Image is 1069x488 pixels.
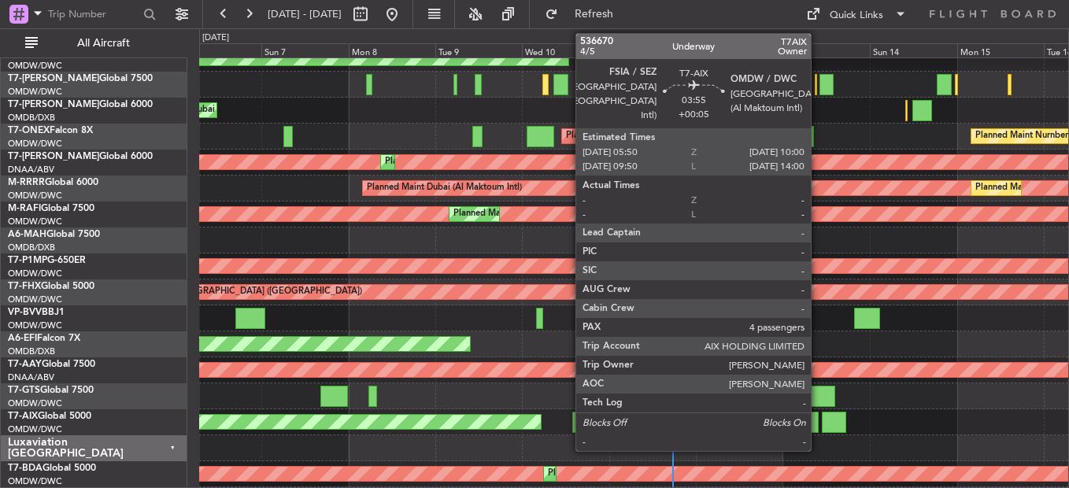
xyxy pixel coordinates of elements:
[8,204,94,213] a: M-RAFIGlobal 7500
[435,43,522,57] div: Tue 9
[8,320,62,331] a: OMDW/DWC
[8,100,153,109] a: T7-[PERSON_NAME]Global 6000
[8,230,100,239] a: A6-MAHGlobal 7500
[17,31,171,56] button: All Aircraft
[8,386,94,395] a: T7-GTSGlobal 7500
[609,43,696,57] div: Thu 11
[202,31,229,45] div: [DATE]
[8,423,62,435] a: OMDW/DWC
[566,124,814,148] div: Planned Maint [GEOGRAPHIC_DATA] ([GEOGRAPHIC_DATA])
[726,332,881,356] div: Planned Maint Dubai (Al Maktoum Intl)
[538,2,632,27] button: Refresh
[548,462,703,486] div: Planned Maint Dubai (Al Maktoum Intl)
[8,346,55,357] a: OMDB/DXB
[798,2,915,27] button: Quick Links
[268,7,342,21] span: [DATE] - [DATE]
[8,282,41,291] span: T7-FHX
[8,230,46,239] span: A6-MAH
[522,43,608,57] div: Wed 10
[8,334,37,343] span: A6-EFI
[8,475,62,487] a: OMDW/DWC
[8,100,99,109] span: T7-[PERSON_NAME]
[8,126,50,135] span: T7-ONEX
[8,386,40,395] span: T7-GTS
[8,282,94,291] a: T7-FHXGlobal 5000
[957,43,1044,57] div: Mon 15
[8,256,47,265] span: T7-P1MP
[8,178,45,187] span: M-RRRR
[8,112,55,124] a: OMDB/DXB
[8,216,62,227] a: OMDW/DWC
[8,86,62,98] a: OMDW/DWC
[8,334,80,343] a: A6-EFIFalcon 7X
[8,152,99,161] span: T7-[PERSON_NAME]
[8,360,42,369] span: T7-AAY
[367,176,522,200] div: Planned Maint Dubai (Al Maktoum Intl)
[175,43,261,57] div: Sat 6
[8,412,38,421] span: T7-AIX
[561,9,627,20] span: Refresh
[8,138,62,150] a: OMDW/DWC
[8,204,41,213] span: M-RAFI
[8,308,65,317] a: VP-BVVBBJ1
[261,43,348,57] div: Sun 7
[385,150,540,174] div: Planned Maint Dubai (Al Maktoum Intl)
[8,60,62,72] a: OMDW/DWC
[8,308,42,317] span: VP-BVV
[48,2,139,26] input: Trip Number
[8,74,99,83] span: T7-[PERSON_NAME]
[453,202,608,226] div: Planned Maint Dubai (Al Maktoum Intl)
[8,464,96,473] a: T7-BDAGlobal 5000
[8,397,62,409] a: OMDW/DWC
[8,412,91,421] a: T7-AIXGlobal 5000
[8,164,54,176] a: DNAA/ABV
[783,43,870,57] div: Sat 13
[349,43,435,57] div: Mon 8
[8,74,153,83] a: T7-[PERSON_NAME]Global 7500
[8,190,62,201] a: OMDW/DWC
[114,280,362,304] div: Planned Maint [GEOGRAPHIC_DATA] ([GEOGRAPHIC_DATA])
[8,178,98,187] a: M-RRRRGlobal 6000
[8,268,62,279] a: OMDW/DWC
[711,358,944,382] div: Unplanned Maint [GEOGRAPHIC_DATA] (Al Maktoum Intl)
[8,126,93,135] a: T7-ONEXFalcon 8X
[870,43,956,57] div: Sun 14
[696,43,782,57] div: Fri 12
[8,464,43,473] span: T7-BDA
[8,256,86,265] a: T7-P1MPG-650ER
[41,38,166,49] span: All Aircraft
[645,306,821,330] div: Planned Maint Nice ([GEOGRAPHIC_DATA])
[8,360,95,369] a: T7-AAYGlobal 7500
[8,242,55,253] a: OMDB/DXB
[8,372,54,383] a: DNAA/ABV
[830,8,883,24] div: Quick Links
[8,152,153,161] a: T7-[PERSON_NAME]Global 6000
[8,294,62,305] a: OMDW/DWC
